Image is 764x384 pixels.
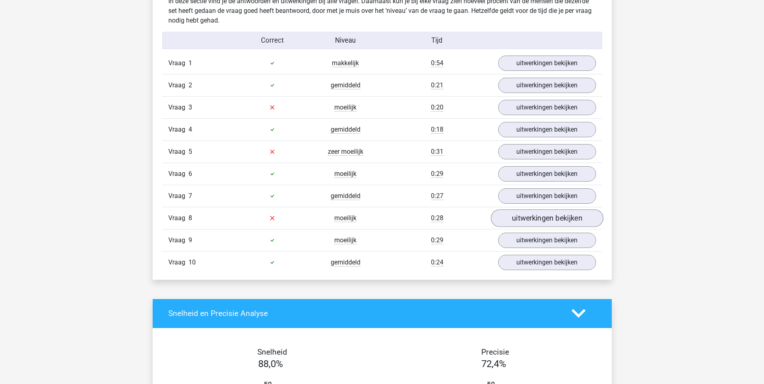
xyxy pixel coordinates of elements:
span: 0:18 [431,126,443,134]
span: 4 [188,126,192,133]
span: 0:28 [431,214,443,222]
span: Vraag [168,235,188,245]
span: 5 [188,148,192,155]
span: 2 [188,81,192,89]
a: uitwerkingen bekijken [498,188,596,204]
span: 0:31 [431,148,443,156]
span: moeilijk [334,103,356,111]
a: uitwerkingen bekijken [498,233,596,248]
span: 1 [188,59,192,67]
span: moeilijk [334,170,356,178]
span: 0:20 [431,103,443,111]
span: 10 [188,258,196,266]
span: 0:24 [431,258,443,266]
span: gemiddeld [331,81,360,89]
span: moeilijk [334,236,356,244]
span: 0:21 [431,81,443,89]
span: Vraag [168,147,188,157]
span: 0:29 [431,236,443,244]
span: Vraag [168,169,188,179]
div: Correct [236,35,309,45]
span: Vraag [168,81,188,90]
span: gemiddeld [331,126,360,134]
span: Vraag [168,191,188,201]
a: uitwerkingen bekijken [498,144,596,159]
span: zeer moeilijk [328,148,363,156]
span: moeilijk [334,214,356,222]
a: uitwerkingen bekijken [498,255,596,270]
span: 72,4% [481,358,506,370]
span: 0:27 [431,192,443,200]
span: 7 [188,192,192,200]
h4: Snelheid en Precisie Analyse [168,309,559,318]
a: uitwerkingen bekijken [498,78,596,93]
h4: Snelheid [168,347,376,357]
a: uitwerkingen bekijken [498,122,596,137]
a: uitwerkingen bekijken [498,56,596,71]
span: Vraag [168,58,188,68]
h4: Precisie [391,347,599,357]
span: gemiddeld [331,258,360,266]
span: 8 [188,214,192,222]
span: 6 [188,170,192,178]
span: Vraag [168,103,188,112]
span: 9 [188,236,192,244]
span: gemiddeld [331,192,360,200]
span: 0:54 [431,59,443,67]
a: uitwerkingen bekijken [498,166,596,182]
span: Vraag [168,213,188,223]
div: Tijd [382,35,492,45]
a: uitwerkingen bekijken [498,100,596,115]
div: Niveau [309,35,382,45]
span: Vraag [168,258,188,267]
span: 3 [188,103,192,111]
a: uitwerkingen bekijken [491,209,603,227]
span: 88,0% [258,358,283,370]
span: makkelijk [332,59,359,67]
span: 0:29 [431,170,443,178]
span: Vraag [168,125,188,134]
